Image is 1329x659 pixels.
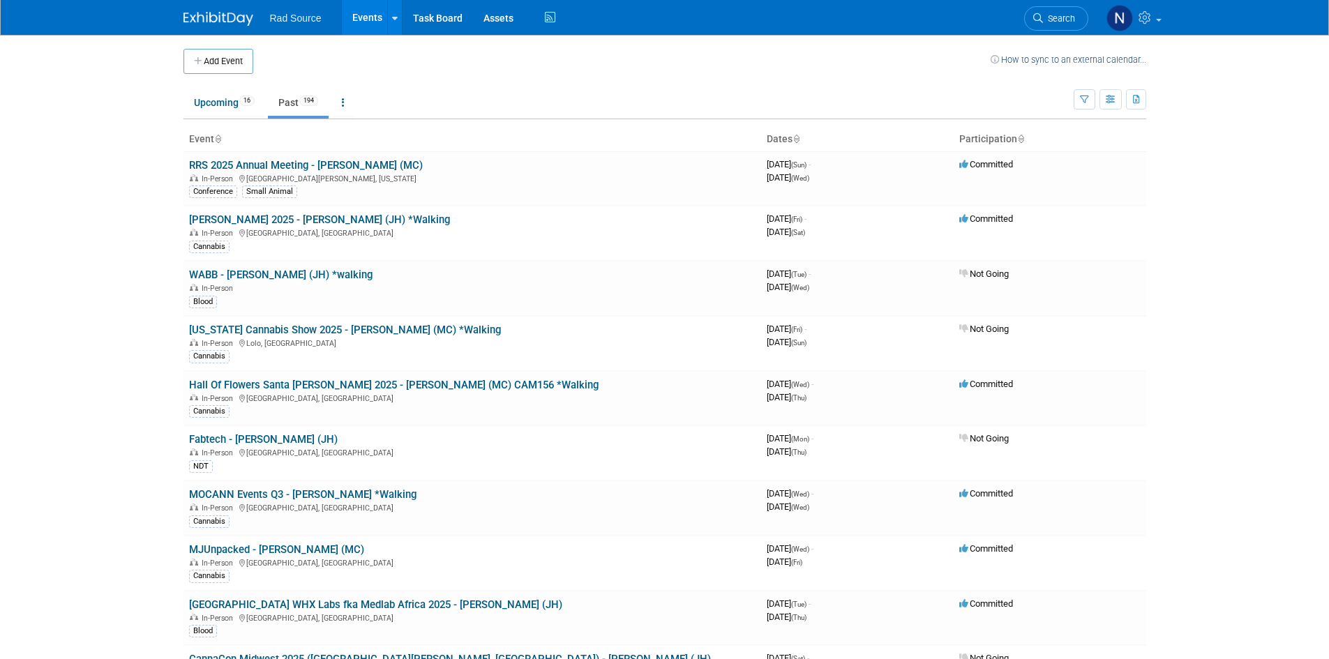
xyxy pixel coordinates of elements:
[183,12,253,26] img: ExhibitDay
[811,433,813,444] span: -
[183,128,761,151] th: Event
[811,379,813,389] span: -
[767,324,806,334] span: [DATE]
[767,159,811,169] span: [DATE]
[189,405,230,418] div: Cannabis
[189,392,756,403] div: [GEOGRAPHIC_DATA], [GEOGRAPHIC_DATA]
[202,614,237,623] span: In-Person
[190,503,198,510] img: In-Person Event
[202,394,237,403] span: In-Person
[767,213,806,224] span: [DATE]
[791,435,809,443] span: (Mon)
[793,133,799,144] a: Sort by Start Date
[767,598,811,609] span: [DATE]
[202,284,237,293] span: In-Person
[761,128,954,151] th: Dates
[959,488,1013,499] span: Committed
[767,556,802,567] span: [DATE]
[189,556,756,568] div: [GEOGRAPHIC_DATA], [GEOGRAPHIC_DATA]
[767,268,811,279] span: [DATE]
[767,488,813,499] span: [DATE]
[767,379,813,389] span: [DATE]
[959,213,1013,224] span: Committed
[767,446,806,457] span: [DATE]
[767,501,809,512] span: [DATE]
[767,337,806,347] span: [DATE]
[202,448,237,457] span: In-Person
[791,271,806,278] span: (Tue)
[767,433,813,444] span: [DATE]
[190,174,198,181] img: In-Person Event
[791,448,806,456] span: (Thu)
[959,324,1009,334] span: Not Going
[791,229,805,236] span: (Sat)
[767,612,806,622] span: [DATE]
[189,324,501,336] a: [US_STATE] Cannabis Show 2025 - [PERSON_NAME] (MC) *Walking
[1024,6,1088,31] a: Search
[791,545,809,553] span: (Wed)
[202,559,237,568] span: In-Person
[804,324,806,334] span: -
[791,503,809,511] span: (Wed)
[189,460,213,473] div: NDT
[959,598,1013,609] span: Committed
[189,241,230,253] div: Cannabis
[189,227,756,238] div: [GEOGRAPHIC_DATA], [GEOGRAPHIC_DATA]
[767,172,809,183] span: [DATE]
[190,284,198,291] img: In-Person Event
[189,213,450,226] a: [PERSON_NAME] 2025 - [PERSON_NAME] (JH) *Walking
[202,174,237,183] span: In-Person
[183,49,253,74] button: Add Event
[1043,13,1075,24] span: Search
[189,268,373,281] a: WABB - [PERSON_NAME] (JH) *walking
[190,448,198,455] img: In-Person Event
[791,215,802,223] span: (Fri)
[183,89,265,116] a: Upcoming16
[202,339,237,348] span: In-Person
[189,543,364,556] a: MJUnpacked - [PERSON_NAME] (MC)
[954,128,1146,151] th: Participation
[791,559,802,566] span: (Fri)
[189,172,756,183] div: [GEOGRAPHIC_DATA][PERSON_NAME], [US_STATE]
[809,268,811,279] span: -
[189,570,230,582] div: Cannabis
[189,350,230,363] div: Cannabis
[791,381,809,388] span: (Wed)
[811,488,813,499] span: -
[242,185,297,198] div: Small Animal
[189,159,423,172] a: RRS 2025 Annual Meeting - [PERSON_NAME] (MC)
[190,394,198,401] img: In-Person Event
[189,598,562,611] a: [GEOGRAPHIC_DATA] WHX Labs fka Medlab Africa 2025 - [PERSON_NAME] (JH)
[791,490,809,498] span: (Wed)
[189,379,599,391] a: Hall Of Flowers Santa [PERSON_NAME] 2025 - [PERSON_NAME] (MC) CAM156 *Walking
[189,501,756,513] div: [GEOGRAPHIC_DATA], [GEOGRAPHIC_DATA]
[299,96,318,106] span: 194
[189,612,756,623] div: [GEOGRAPHIC_DATA], [GEOGRAPHIC_DATA]
[791,614,806,621] span: (Thu)
[791,600,806,608] span: (Tue)
[270,13,322,24] span: Rad Source
[811,543,813,554] span: -
[767,392,806,402] span: [DATE]
[959,268,1009,279] span: Not Going
[959,379,1013,389] span: Committed
[189,337,756,348] div: Lolo, [GEOGRAPHIC_DATA]
[791,339,806,347] span: (Sun)
[189,446,756,457] div: [GEOGRAPHIC_DATA], [GEOGRAPHIC_DATA]
[202,503,237,513] span: In-Person
[190,229,198,236] img: In-Person Event
[189,625,217,637] div: Blood
[214,133,221,144] a: Sort by Event Name
[991,54,1146,65] a: How to sync to an external calendar...
[767,227,805,237] span: [DATE]
[1106,5,1133,31] img: Nicole Bailey
[809,159,811,169] span: -
[959,159,1013,169] span: Committed
[190,559,198,566] img: In-Person Event
[959,433,1009,444] span: Not Going
[767,282,809,292] span: [DATE]
[189,296,217,308] div: Blood
[189,488,416,501] a: MOCANN Events Q3 - [PERSON_NAME] *Walking
[809,598,811,609] span: -
[189,433,338,446] a: Fabtech - [PERSON_NAME] (JH)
